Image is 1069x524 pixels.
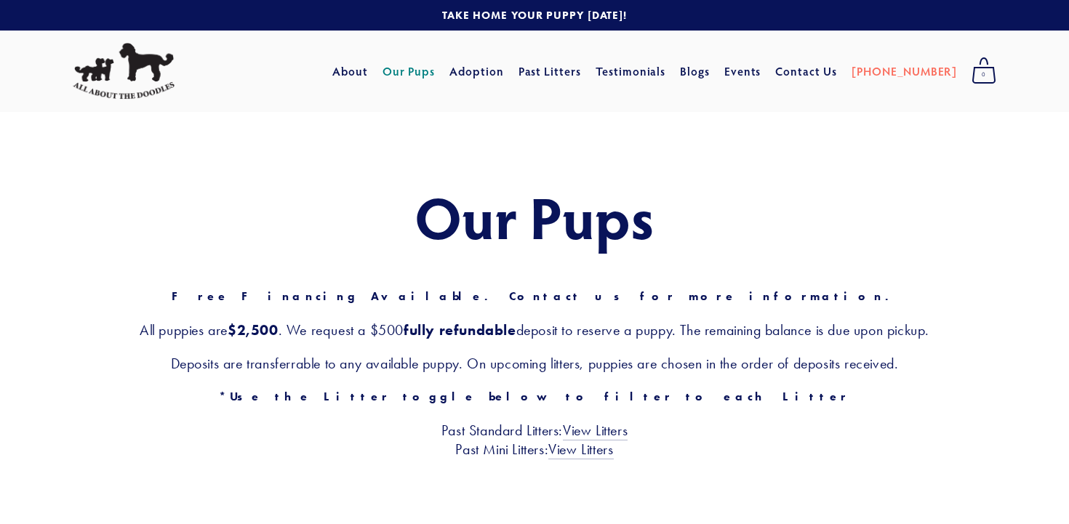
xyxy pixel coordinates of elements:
[219,390,849,403] strong: *Use the Litter toggle below to filter to each Litter
[519,63,582,78] a: Past Litters
[852,58,957,84] a: [PHONE_NUMBER]
[228,321,279,339] strong: $2,500
[449,58,504,84] a: Adoption
[73,321,996,339] h3: All puppies are . We request a $500 deposit to reserve a puppy. The remaining balance is due upon...
[724,58,761,84] a: Events
[404,321,516,339] strong: fully refundable
[73,43,175,100] img: All About The Doodles
[73,185,996,249] h1: Our Pups
[73,354,996,373] h3: Deposits are transferrable to any available puppy. On upcoming litters, puppies are chosen in the...
[332,58,368,84] a: About
[680,58,710,84] a: Blogs
[964,53,1004,89] a: 0 items in cart
[563,422,628,440] a: View Litters
[972,65,996,84] span: 0
[548,440,613,459] a: View Litters
[73,421,996,459] h3: Past Standard Litters: Past Mini Litters:
[775,58,837,84] a: Contact Us
[596,58,666,84] a: Testimonials
[172,289,898,303] strong: Free Financing Available. Contact us for more information.
[383,58,436,84] a: Our Pups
